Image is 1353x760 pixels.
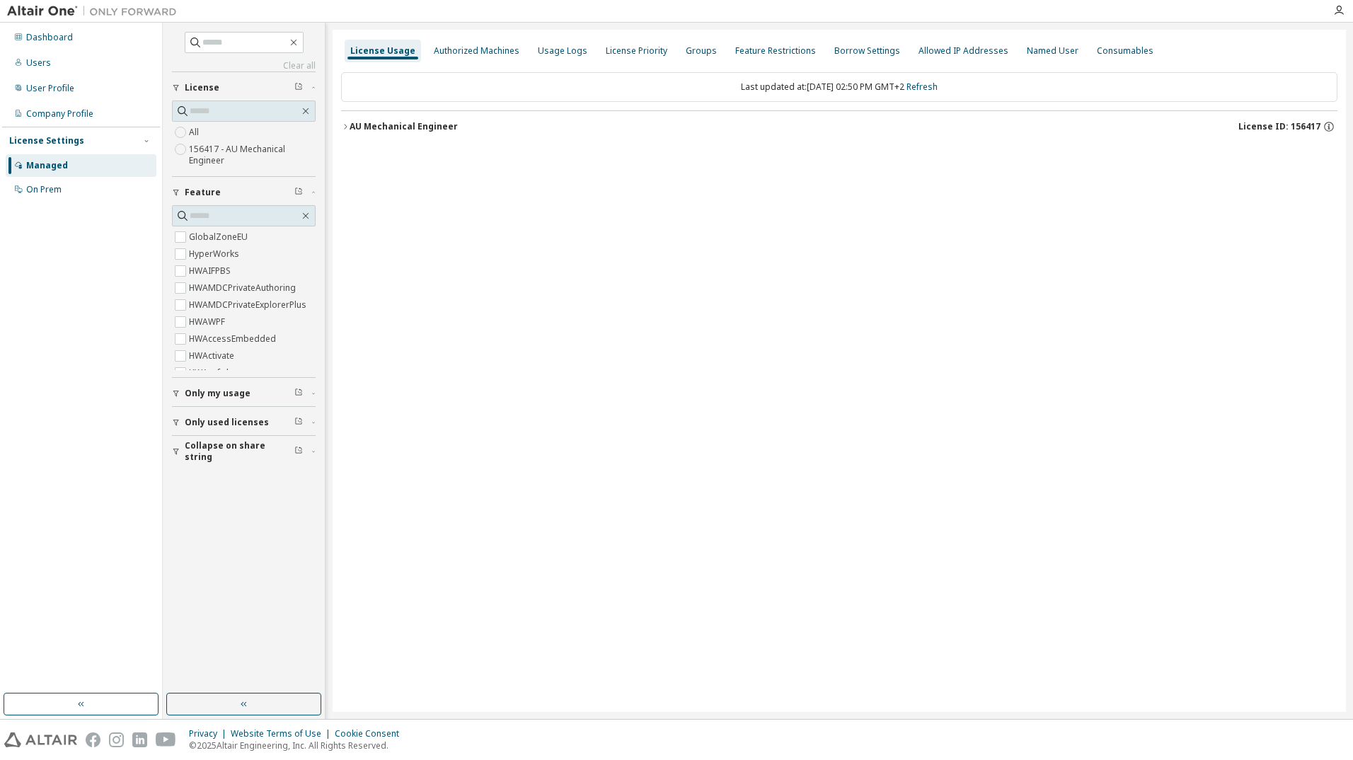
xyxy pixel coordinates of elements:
[172,407,316,438] button: Only used licenses
[4,732,77,747] img: altair_logo.svg
[185,440,294,463] span: Collapse on share string
[109,732,124,747] img: instagram.svg
[185,187,221,198] span: Feature
[189,229,251,246] label: GlobalZoneEU
[1238,121,1320,132] span: License ID: 156417
[26,83,74,94] div: User Profile
[906,81,938,93] a: Refresh
[156,732,176,747] img: youtube.svg
[189,347,237,364] label: HWActivate
[735,45,816,57] div: Feature Restrictions
[185,388,251,399] span: Only my usage
[86,732,100,747] img: facebook.svg
[26,160,68,171] div: Managed
[294,388,303,399] span: Clear filter
[26,32,73,43] div: Dashboard
[606,45,667,57] div: License Priority
[294,446,303,457] span: Clear filter
[294,417,303,428] span: Clear filter
[189,246,242,263] label: HyperWorks
[189,364,234,381] label: HWAcufwh
[189,296,309,313] label: HWAMDCPrivateExplorerPlus
[1027,45,1078,57] div: Named User
[26,108,93,120] div: Company Profile
[341,111,1337,142] button: AU Mechanical EngineerLicense ID: 156417
[294,82,303,93] span: Clear filter
[686,45,717,57] div: Groups
[172,436,316,467] button: Collapse on share string
[189,124,202,141] label: All
[350,121,458,132] div: AU Mechanical Engineer
[172,177,316,208] button: Feature
[189,313,228,330] label: HWAWPF
[26,184,62,195] div: On Prem
[350,45,415,57] div: License Usage
[294,187,303,198] span: Clear filter
[185,417,269,428] span: Only used licenses
[189,728,231,739] div: Privacy
[189,141,316,169] label: 156417 - AU Mechanical Engineer
[172,72,316,103] button: License
[919,45,1008,57] div: Allowed IP Addresses
[7,4,184,18] img: Altair One
[132,732,147,747] img: linkedin.svg
[189,739,408,752] p: © 2025 Altair Engineering, Inc. All Rights Reserved.
[9,135,84,146] div: License Settings
[189,280,299,296] label: HWAMDCPrivateAuthoring
[172,60,316,71] a: Clear all
[231,728,335,739] div: Website Terms of Use
[335,728,408,739] div: Cookie Consent
[26,57,51,69] div: Users
[189,263,234,280] label: HWAIFPBS
[834,45,900,57] div: Borrow Settings
[185,82,219,93] span: License
[189,330,279,347] label: HWAccessEmbedded
[1097,45,1153,57] div: Consumables
[341,72,1337,102] div: Last updated at: [DATE] 02:50 PM GMT+2
[538,45,587,57] div: Usage Logs
[434,45,519,57] div: Authorized Machines
[172,378,316,409] button: Only my usage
